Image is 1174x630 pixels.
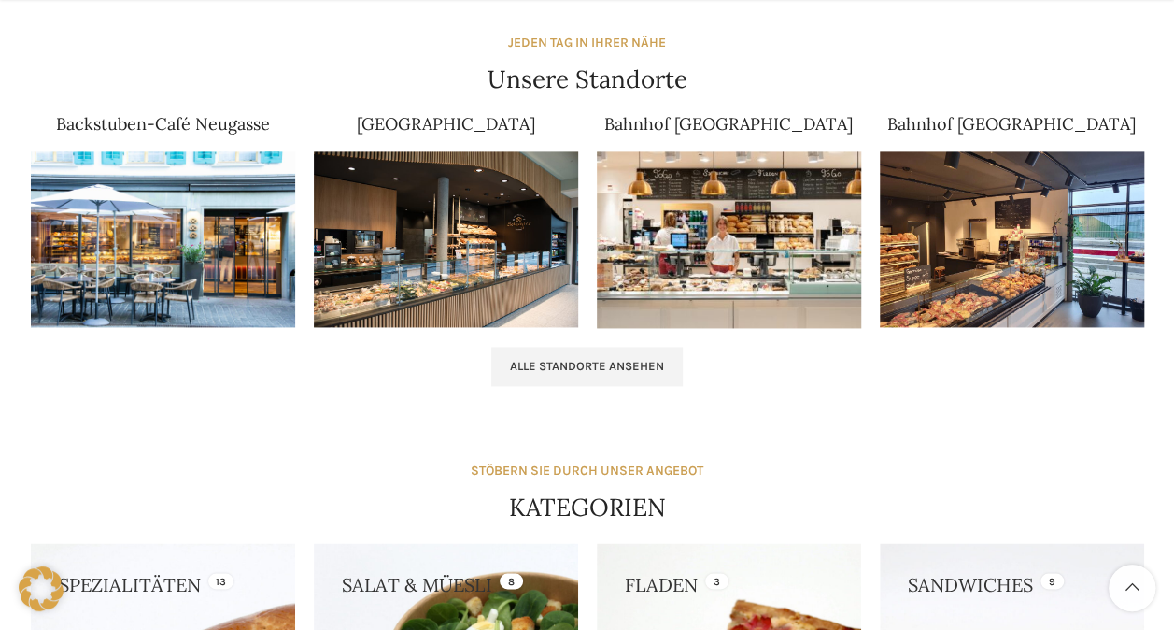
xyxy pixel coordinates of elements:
a: Bahnhof [GEOGRAPHIC_DATA] [604,113,853,135]
a: Backstuben-Café Neugasse [56,113,270,135]
div: JEDEN TAG IN IHRER NÄHE [508,33,666,53]
span: Alle Standorte ansehen [510,359,664,374]
a: Bahnhof [GEOGRAPHIC_DATA] [887,113,1136,135]
h4: KATEGORIEN [509,491,666,524]
div: STÖBERN SIE DURCH UNSER ANGEBOT [471,461,703,481]
a: Scroll to top button [1109,565,1155,611]
h4: Unsere Standorte [488,63,687,96]
a: [GEOGRAPHIC_DATA] [357,113,535,135]
a: Alle Standorte ansehen [491,347,683,386]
